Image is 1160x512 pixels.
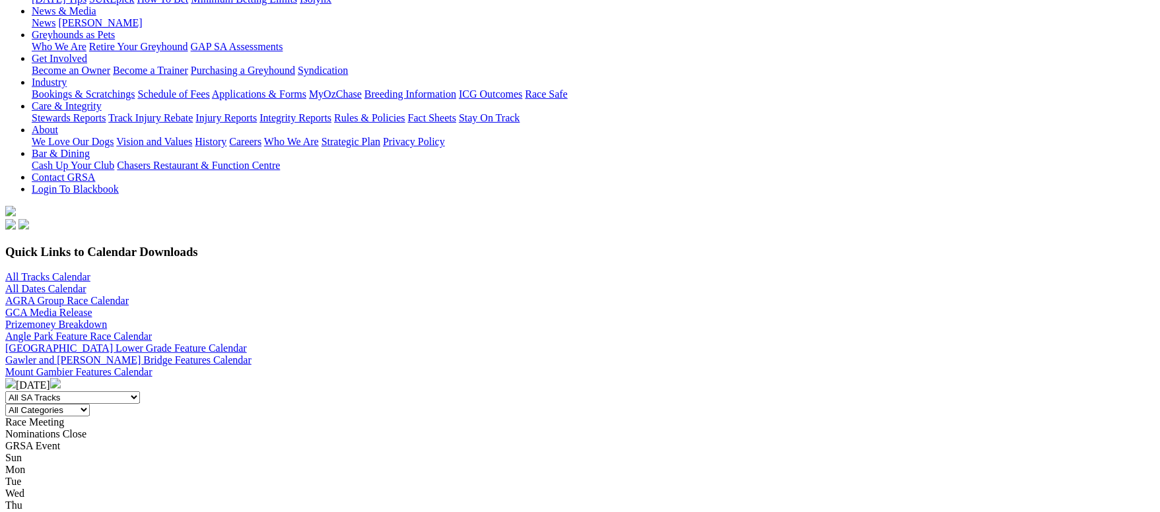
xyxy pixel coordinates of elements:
div: Tue [5,476,1155,488]
a: Mount Gambier Features Calendar [5,366,153,377]
div: Nominations Close [5,428,1155,440]
div: About [32,136,1155,148]
a: All Dates Calendar [5,283,86,294]
a: News [32,17,55,28]
a: Login To Blackbook [32,183,119,195]
div: Care & Integrity [32,112,1155,124]
a: Stay On Track [459,112,520,123]
a: All Tracks Calendar [5,271,90,282]
a: Injury Reports [195,112,257,123]
a: GAP SA Assessments [191,41,283,52]
a: History [195,136,226,147]
div: GRSA Event [5,440,1155,452]
div: Sun [5,452,1155,464]
div: Mon [5,464,1155,476]
a: Breeding Information [364,88,456,100]
a: Become a Trainer [113,65,188,76]
a: Schedule of Fees [137,88,209,100]
a: Careers [229,136,261,147]
img: logo-grsa-white.png [5,206,16,216]
a: Bar & Dining [32,148,90,159]
a: [GEOGRAPHIC_DATA] Lower Grade Feature Calendar [5,342,247,354]
img: facebook.svg [5,219,16,230]
div: Greyhounds as Pets [32,41,1155,53]
a: Cash Up Your Club [32,160,114,171]
a: About [32,124,58,135]
a: Industry [32,77,67,88]
a: Become an Owner [32,65,110,76]
a: Contact GRSA [32,172,95,183]
div: [DATE] [5,378,1155,391]
div: News & Media [32,17,1155,29]
div: Wed [5,488,1155,499]
div: Get Involved [32,65,1155,77]
a: GCA Media Release [5,307,92,318]
a: Track Injury Rebate [108,112,193,123]
a: Bookings & Scratchings [32,88,135,100]
a: AGRA Group Race Calendar [5,295,129,306]
a: We Love Our Dogs [32,136,114,147]
a: Retire Your Greyhound [89,41,188,52]
a: Gawler and [PERSON_NAME] Bridge Features Calendar [5,354,252,366]
div: Thu [5,499,1155,511]
a: Who We Are [264,136,319,147]
a: Get Involved [32,53,87,64]
div: Bar & Dining [32,160,1155,172]
a: Purchasing a Greyhound [191,65,295,76]
a: Rules & Policies [334,112,405,123]
a: [PERSON_NAME] [58,17,142,28]
a: Greyhounds as Pets [32,29,115,40]
a: Angle Park Feature Race Calendar [5,331,152,342]
div: Race Meeting [5,416,1155,428]
a: Race Safe [525,88,567,100]
a: Strategic Plan [322,136,380,147]
a: Fact Sheets [408,112,456,123]
a: Privacy Policy [383,136,445,147]
a: News & Media [32,5,96,16]
a: Prizemoney Breakdown [5,319,107,330]
h3: Quick Links to Calendar Downloads [5,245,1155,259]
a: Stewards Reports [32,112,106,123]
img: chevron-left-pager-white.svg [5,378,16,389]
a: Who We Are [32,41,86,52]
a: Vision and Values [116,136,192,147]
img: chevron-right-pager-white.svg [50,378,61,389]
a: MyOzChase [309,88,362,100]
div: Industry [32,88,1155,100]
a: Integrity Reports [259,112,331,123]
a: ICG Outcomes [459,88,522,100]
a: Chasers Restaurant & Function Centre [117,160,280,171]
a: Syndication [298,65,348,76]
img: twitter.svg [18,219,29,230]
a: Care & Integrity [32,100,102,112]
a: Applications & Forms [212,88,306,100]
